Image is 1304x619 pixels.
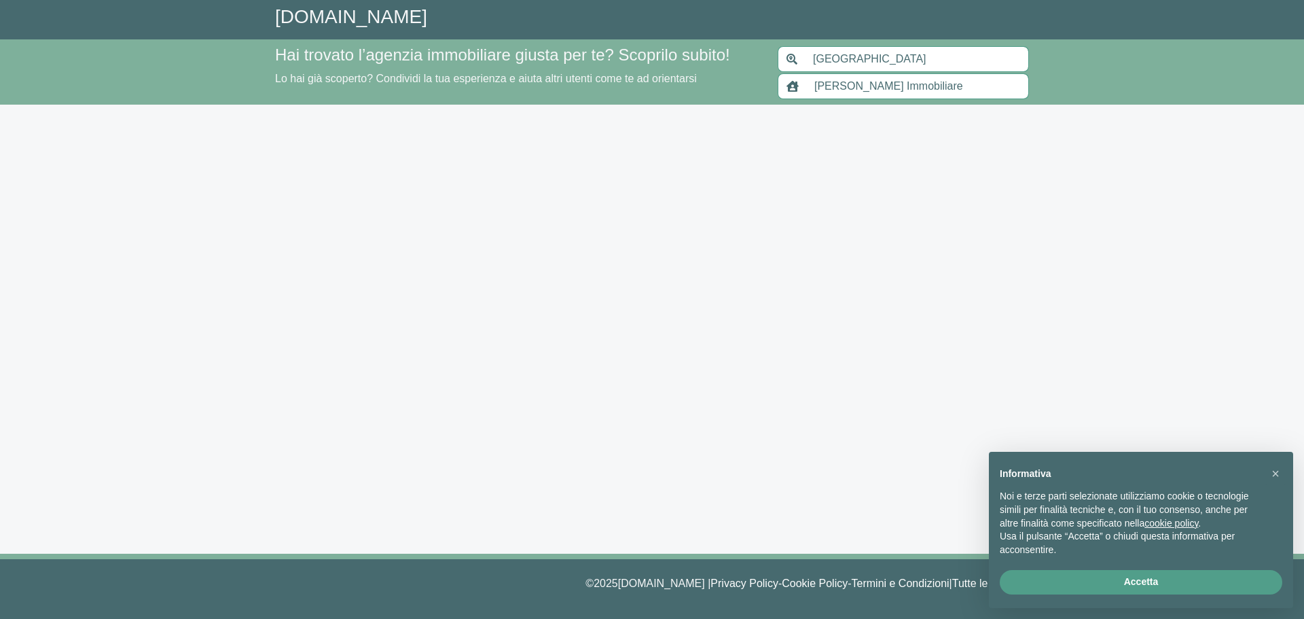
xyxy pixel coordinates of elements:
[275,46,761,65] h4: Hai trovato l’agenzia immobiliare giusta per te? Scoprilo subito!
[1271,466,1280,481] span: ×
[852,578,949,589] a: Termini e Condizioni
[952,578,1029,589] a: Tutte le agenzie
[1000,570,1282,595] button: Accetta
[275,6,427,27] a: [DOMAIN_NAME]
[275,71,761,87] p: Lo hai già scoperto? Condividi la tua esperienza e aiuta altri utenti come te ad orientarsi
[782,578,848,589] a: Cookie Policy
[710,578,778,589] a: Privacy Policy
[1265,463,1286,484] button: Chiudi questa informativa
[1000,468,1261,480] h2: Informativa
[1000,530,1261,556] p: Usa il pulsante “Accetta” o chiudi questa informativa per acconsentire.
[806,73,1029,99] input: Inserisci nome agenzia immobiliare
[805,46,1029,72] input: Inserisci area di ricerca (Comune o Provincia)
[275,576,1029,592] p: © 2025 [DOMAIN_NAME] | - - |
[1000,490,1261,530] p: Noi e terze parti selezionate utilizziamo cookie o tecnologie simili per finalità tecniche e, con...
[1144,518,1198,529] a: cookie policy - il link si apre in una nuova scheda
